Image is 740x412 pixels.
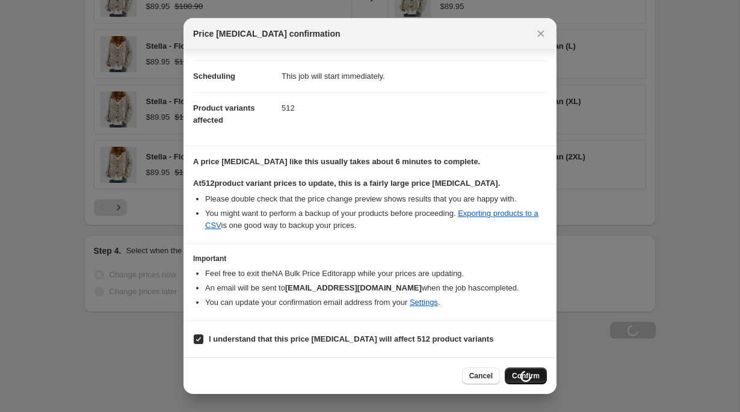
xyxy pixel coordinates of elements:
button: Close [532,25,549,42]
span: Scheduling [193,72,235,81]
b: I understand that this price [MEDICAL_DATA] will affect 512 product variants [209,334,493,343]
a: Exporting products to a CSV [205,209,538,230]
span: Price [MEDICAL_DATA] confirmation [193,28,341,40]
li: You might want to perform a backup of your products before proceeding. is one good way to backup ... [205,208,547,232]
b: At 512 product variant prices to update, this is a fairly large price [MEDICAL_DATA]. [193,179,500,188]
li: An email will be sent to when the job has completed . [205,282,547,294]
li: Feel free to exit the NA Bulk Price Editor app while your prices are updating. [205,268,547,280]
b: [EMAIL_ADDRESS][DOMAIN_NAME] [285,283,422,292]
li: You can update your confirmation email address from your . [205,297,547,309]
span: Cancel [469,371,493,381]
dd: This job will start immediately. [282,60,547,92]
span: Product variants affected [193,103,255,125]
h3: Important [193,254,547,263]
b: A price [MEDICAL_DATA] like this usually takes about 6 minutes to complete. [193,157,480,166]
a: Settings [410,298,438,307]
li: Please double check that the price change preview shows results that you are happy with. [205,193,547,205]
button: Cancel [462,367,500,384]
dd: 512 [282,92,547,124]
